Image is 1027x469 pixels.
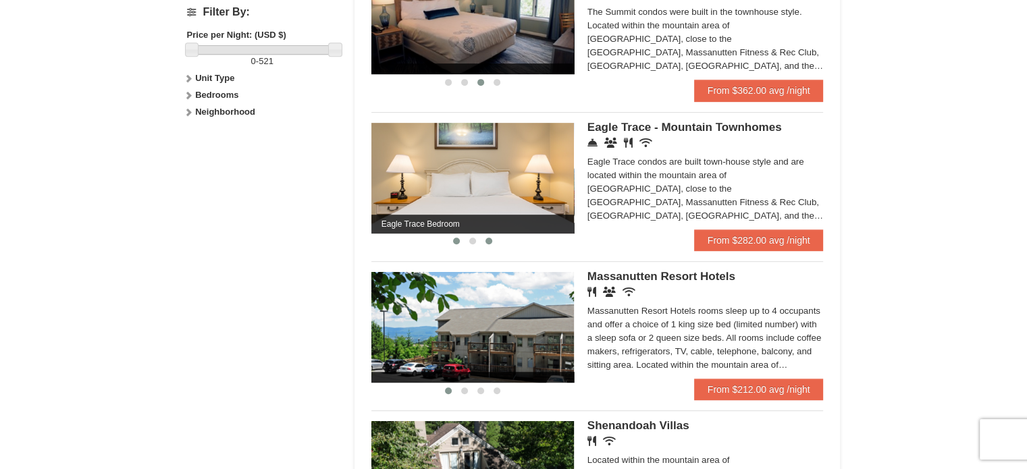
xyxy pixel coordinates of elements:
[604,138,617,148] i: Conference Facilities
[624,138,633,148] i: Restaurant
[251,56,256,66] span: 0
[587,270,735,283] span: Massanutten Resort Hotels
[187,6,338,18] h4: Filter By:
[195,107,255,117] strong: Neighborhood
[587,304,824,372] div: Massanutten Resort Hotels rooms sleep up to 4 occupants and offer a choice of 1 king size bed (li...
[623,287,635,297] i: Wireless Internet (free)
[694,80,824,101] a: From $362.00 avg /night
[603,436,616,446] i: Wireless Internet (free)
[694,229,824,251] a: From $282.00 avg /night
[603,287,616,297] i: Banquet Facilities
[371,215,574,233] span: Eagle Trace Bedroom
[587,121,782,134] span: Eagle Trace - Mountain Townhomes
[187,55,338,68] label: -
[371,123,574,233] img: Eagle Trace Bedroom
[587,287,596,297] i: Restaurant
[587,5,824,73] div: The Summit condos were built in the townhouse style. Located within the mountain area of [GEOGRAP...
[259,56,273,66] span: 521
[587,155,824,223] div: Eagle Trace condos are built town-house style and are located within the mountain area of [GEOGRA...
[587,419,689,432] span: Shenandoah Villas
[187,30,286,40] strong: Price per Night: (USD $)
[587,138,598,148] i: Concierge Desk
[195,73,234,83] strong: Unit Type
[195,90,238,100] strong: Bedrooms
[587,436,596,446] i: Restaurant
[639,138,652,148] i: Wireless Internet (free)
[694,379,824,400] a: From $212.00 avg /night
